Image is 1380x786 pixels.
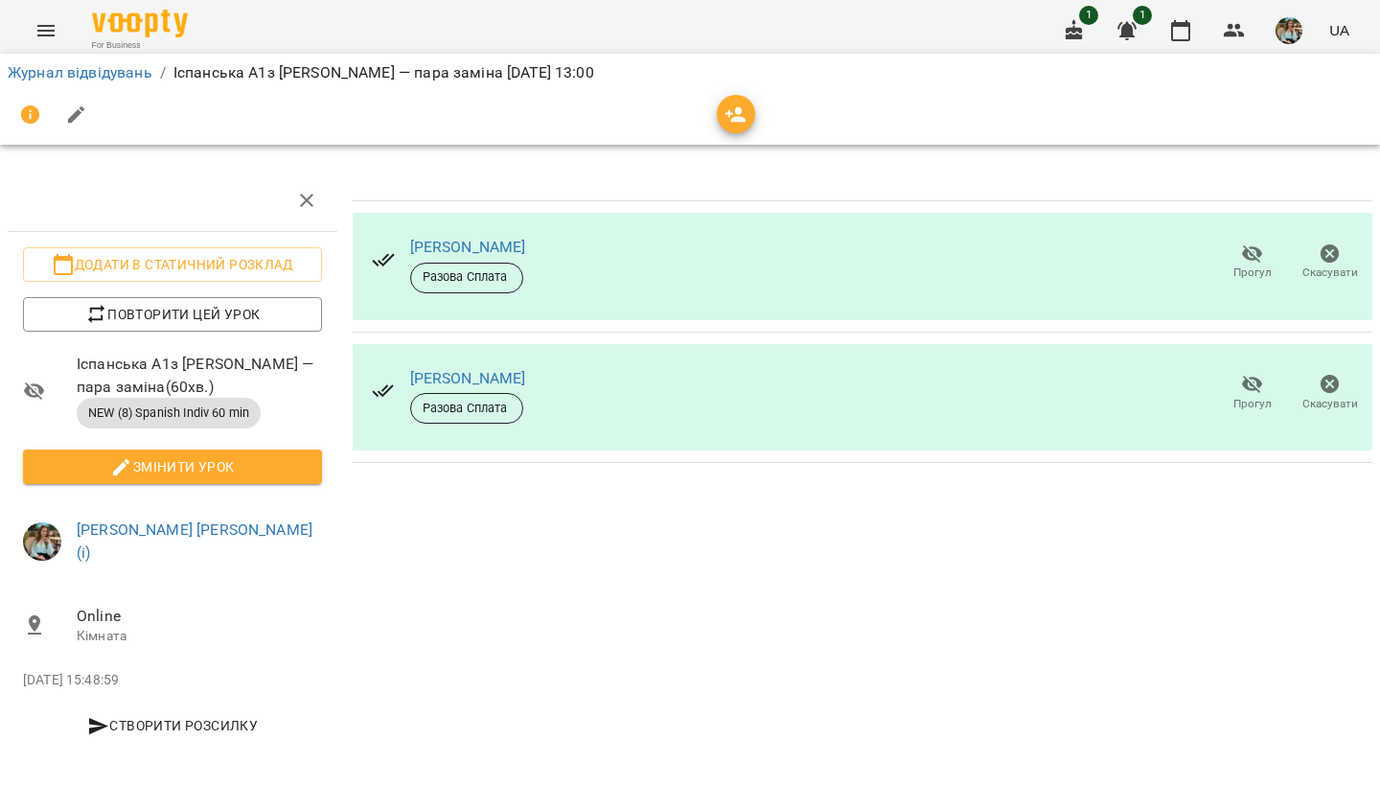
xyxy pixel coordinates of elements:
span: Скасувати [1302,265,1358,281]
span: Змінити урок [38,455,307,478]
button: UA [1322,12,1357,48]
button: Створити розсилку [23,708,322,743]
button: Прогул [1213,236,1291,289]
p: Кімната [77,627,322,646]
span: Прогул [1233,396,1272,412]
span: Скасувати [1302,396,1358,412]
span: Разова Сплата [411,268,522,286]
span: 1 [1079,6,1098,25]
img: 856b7ccd7d7b6bcc05e1771fbbe895a7.jfif [23,522,61,561]
span: Додати в статичний розклад [38,253,307,276]
span: Разова Сплата [411,400,522,417]
button: Скасувати [1291,366,1368,420]
a: [PERSON_NAME] [410,369,526,387]
p: Іспанська А1з [PERSON_NAME] — пара заміна [DATE] 13:00 [173,61,594,84]
span: NEW (8) Spanish Indiv 60 min [77,405,261,422]
button: Прогул [1213,366,1291,420]
nav: breadcrumb [8,61,1372,84]
span: UA [1329,20,1349,40]
button: Скасувати [1291,236,1368,289]
button: Menu [23,8,69,54]
p: [DATE] 15:48:59 [23,671,322,690]
span: Створити розсилку [31,714,314,737]
li: / [160,61,166,84]
button: Додати в статичний розклад [23,247,322,282]
a: Журнал відвідувань [8,63,152,81]
span: Повторити цей урок [38,303,307,326]
button: Змінити урок [23,450,322,484]
span: Прогул [1233,265,1272,281]
span: 1 [1133,6,1152,25]
img: Voopty Logo [92,10,188,37]
a: [PERSON_NAME] [PERSON_NAME] (і) [77,520,312,562]
span: Online [77,605,322,628]
span: Іспанська А1з [PERSON_NAME] — пара заміна ( 60 хв. ) [77,353,322,398]
img: 856b7ccd7d7b6bcc05e1771fbbe895a7.jfif [1276,17,1302,44]
button: Повторити цей урок [23,297,322,332]
a: [PERSON_NAME] [410,238,526,256]
span: For Business [92,39,188,52]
